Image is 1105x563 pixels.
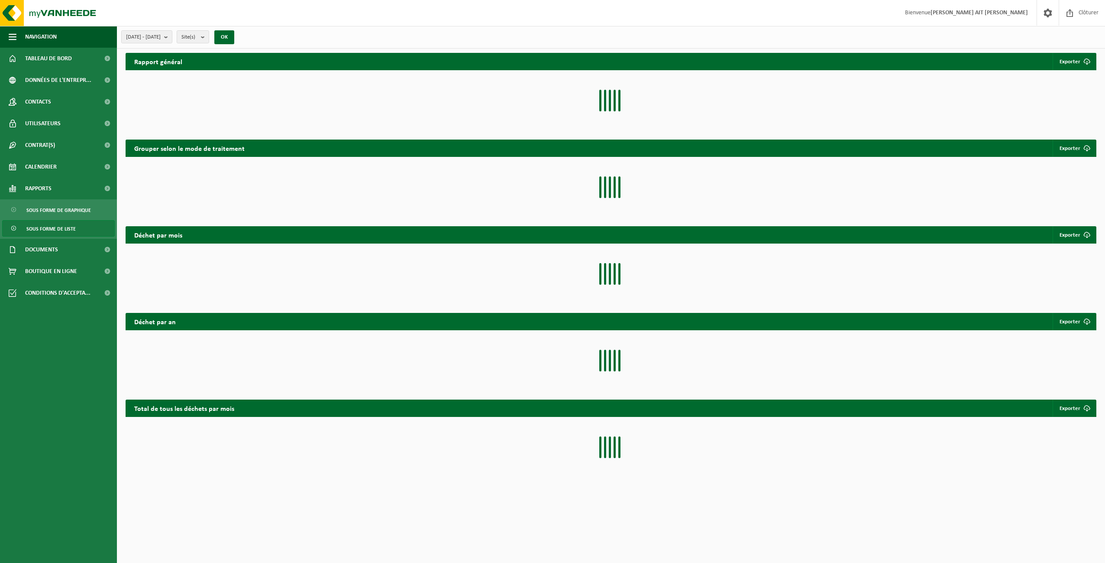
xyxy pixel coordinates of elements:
h2: Rapport général [126,53,191,70]
button: [DATE] - [DATE] [121,30,172,43]
a: Exporter [1053,140,1095,157]
h2: Grouper selon le mode de traitement [126,140,253,156]
h2: Total de tous les déchets par mois [126,400,243,417]
span: [DATE] - [DATE] [126,31,161,44]
span: Rapports [25,178,52,199]
span: Boutique en ligne [25,260,77,282]
span: Contrat(s) [25,134,55,156]
span: Tableau de bord [25,48,72,69]
h2: Déchet par mois [126,226,191,243]
a: Sous forme de liste [2,220,115,237]
button: Site(s) [177,30,209,43]
strong: [PERSON_NAME] AIT [PERSON_NAME] [931,10,1028,16]
h2: Déchet par an [126,313,184,330]
span: Sous forme de liste [26,221,76,237]
a: Exporter [1053,400,1095,417]
span: Navigation [25,26,57,48]
span: Site(s) [181,31,197,44]
span: Contacts [25,91,51,113]
a: Sous forme de graphique [2,202,115,218]
span: Conditions d'accepta... [25,282,90,304]
span: Calendrier [25,156,57,178]
button: OK [214,30,234,44]
a: Exporter [1053,313,1095,330]
span: Documents [25,239,58,260]
button: Exporter [1053,53,1095,70]
a: Exporter [1053,226,1095,244]
span: Utilisateurs [25,113,61,134]
span: Données de l'entrepr... [25,69,91,91]
span: Sous forme de graphique [26,202,91,218]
